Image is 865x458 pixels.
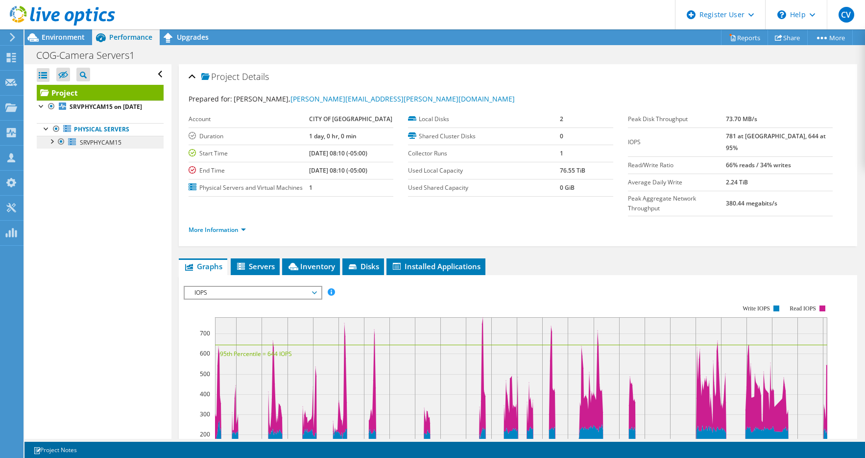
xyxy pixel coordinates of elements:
[408,149,559,158] label: Collector Runs
[26,444,84,456] a: Project Notes
[777,10,786,19] svg: \n
[189,114,309,124] label: Account
[109,32,152,42] span: Performance
[839,7,854,23] span: CV
[560,149,563,157] b: 1
[726,132,826,152] b: 781 at [GEOGRAPHIC_DATA], 644 at 95%
[80,138,121,147] span: SRVPHYCAM15
[726,178,748,186] b: 2.24 TiB
[726,199,777,207] b: 380.44 megabits/s
[790,305,817,312] text: Read IOPS
[408,166,559,176] label: Used Local Capacity
[200,390,210,398] text: 400
[189,149,309,158] label: Start Time
[408,183,559,193] label: Used Shared Capacity
[309,149,367,157] b: [DATE] 08:10 (-05:00)
[37,85,164,101] a: Project
[560,166,585,175] b: 76.55 TiB
[37,123,164,136] a: Physical Servers
[200,349,210,357] text: 600
[408,114,559,124] label: Local Disks
[560,132,563,140] b: 0
[236,261,275,271] span: Servers
[189,166,309,176] label: End Time
[287,261,335,271] span: Inventory
[726,115,757,123] b: 73.70 MB/s
[309,132,357,140] b: 1 day, 0 hr, 0 min
[391,261,481,271] span: Installed Applications
[721,30,768,45] a: Reports
[42,32,85,42] span: Environment
[347,261,379,271] span: Disks
[309,183,312,192] b: 1
[189,226,246,234] a: More Information
[726,161,791,169] b: 66% reads / 34% writes
[201,72,240,82] span: Project
[32,50,150,61] h1: COG-Camera Servers1
[220,350,292,358] text: 95th Percentile = 644 IOPS
[242,71,269,82] span: Details
[309,166,367,175] b: [DATE] 08:10 (-05:00)
[190,287,315,299] span: IOPS
[628,194,726,213] label: Peak Aggregate Network Throughput
[234,94,515,103] span: [PERSON_NAME],
[37,101,164,113] a: SRVPHYCAM15 on [DATE]
[628,160,726,170] label: Read/Write Ratio
[200,410,210,418] text: 300
[560,115,563,123] b: 2
[177,32,209,42] span: Upgrades
[628,114,726,124] label: Peak Disk Throughput
[70,102,142,111] b: SRVPHYCAM15 on [DATE]
[290,94,515,103] a: [PERSON_NAME][EMAIL_ADDRESS][PERSON_NAME][DOMAIN_NAME]
[628,137,726,147] label: IOPS
[200,430,210,438] text: 200
[743,305,770,312] text: Write IOPS
[309,115,392,123] b: CITY OF [GEOGRAPHIC_DATA]
[189,94,232,103] label: Prepared for:
[408,131,559,141] label: Shared Cluster Disks
[200,370,210,378] text: 500
[184,261,222,271] span: Graphs
[560,183,575,192] b: 0 GiB
[189,131,309,141] label: Duration
[200,329,210,337] text: 700
[628,178,726,187] label: Average Daily Write
[807,30,853,45] a: More
[37,136,164,149] a: SRVPHYCAM15
[189,183,309,193] label: Physical Servers and Virtual Machines
[768,30,808,45] a: Share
